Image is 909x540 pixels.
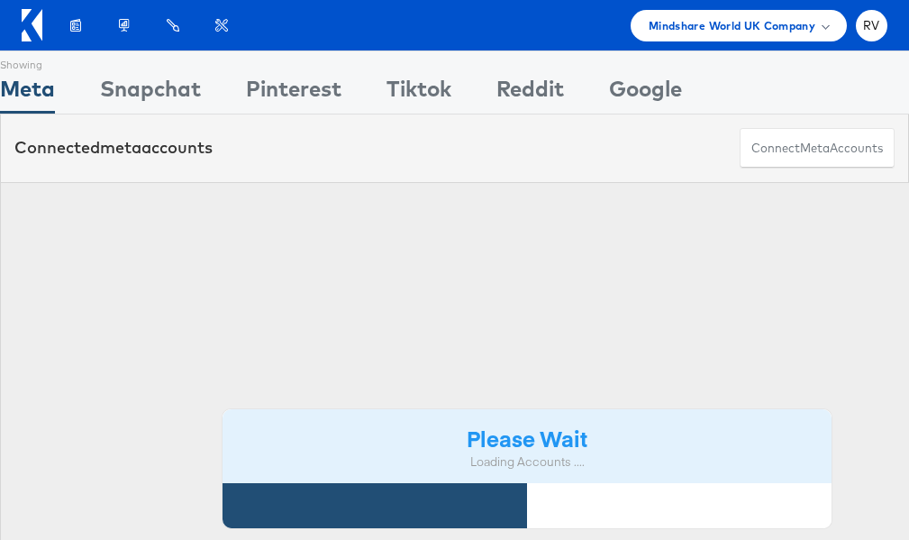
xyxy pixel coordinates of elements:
div: Connected accounts [14,136,213,160]
button: ConnectmetaAccounts [740,128,895,169]
span: Mindshare World UK Company [649,16,815,35]
strong: Please Wait [467,423,587,453]
span: RV [863,20,880,32]
div: Loading Accounts .... [236,453,818,471]
div: Snapchat [100,73,201,114]
div: Tiktok [386,73,451,114]
span: meta [100,137,141,158]
div: Reddit [496,73,564,114]
span: meta [800,140,830,157]
div: Google [609,73,682,114]
div: Pinterest [246,73,341,114]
